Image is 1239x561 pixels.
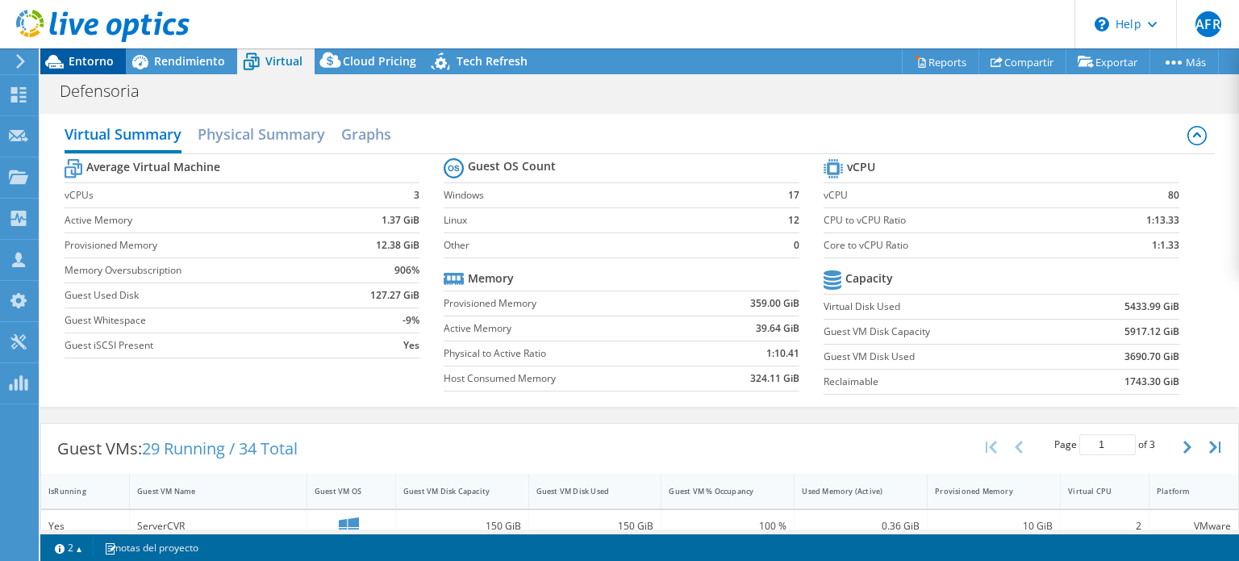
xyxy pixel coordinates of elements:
[41,424,314,474] div: Guest VMs:
[1149,49,1219,74] a: Más
[824,324,1064,340] label: Guest VM Disk Capacity
[341,118,391,150] h2: Graphs
[756,320,799,337] b: 39.64 GiB
[65,312,335,329] label: Guest Whitespace
[1124,299,1179,315] b: 5433.99 GiB
[824,187,1086,203] label: vCPU
[444,345,696,362] label: Physical to Active Ratio
[824,212,1086,228] label: CPU to vCPU Ratio
[788,187,799,203] b: 17
[902,49,979,74] a: Reports
[1168,187,1179,203] b: 80
[935,486,1033,496] div: Provisioned Memory
[468,270,514,287] b: Memory
[444,295,696,312] label: Provisioned Memory
[370,287,419,304] b: 127.27 GiB
[65,237,335,253] label: Provisioned Memory
[44,538,94,558] a: 2
[1146,212,1179,228] b: 1:13.33
[536,486,635,496] div: Guest VM Disk Used
[536,517,654,535] div: 150 GiB
[142,437,298,459] span: 29 Running / 34 Total
[794,237,799,253] b: 0
[93,538,210,558] a: notas del proyecto
[978,49,1066,74] a: Compartir
[137,517,299,535] div: ServerCVR
[48,486,102,496] div: IsRunning
[1157,486,1212,496] div: Platform
[750,371,799,387] b: 324.11 GiB
[403,312,419,329] b: -9%
[265,53,302,69] span: Virtual
[69,53,114,69] span: Entorno
[444,371,696,387] label: Host Consumed Memory
[1195,11,1221,37] span: AFR
[343,53,416,69] span: Cloud Pricing
[65,262,335,278] label: Memory Oversubscription
[468,158,556,174] b: Guest OS Count
[137,486,280,496] div: Guest VM Name
[802,517,920,535] div: 0.36 GiB
[845,270,893,287] b: Capacity
[1066,49,1150,74] a: Exportar
[376,237,419,253] b: 12.38 GiB
[1054,434,1155,455] span: Page of
[198,118,325,150] h2: Physical Summary
[847,159,875,175] b: vCPU
[669,486,767,496] div: Guest VM % Occupancy
[824,349,1064,365] label: Guest VM Disk Used
[444,212,766,228] label: Linux
[1152,237,1179,253] b: 1:1.33
[457,53,528,69] span: Tech Refresh
[669,517,786,535] div: 100 %
[315,486,369,496] div: Guest VM OS
[750,295,799,312] b: 359.00 GiB
[788,212,799,228] b: 12
[382,212,419,228] b: 1.37 GiB
[766,345,799,362] b: 1:10.41
[1068,486,1122,496] div: Virtual CPU
[65,287,335,304] label: Guest Used Disk
[65,118,181,153] h2: Virtual Summary
[86,159,220,175] b: Average Virtual Machine
[65,337,335,354] label: Guest iSCSI Present
[403,517,521,535] div: 150 GiB
[394,262,419,278] b: 906%
[444,320,696,337] label: Active Memory
[52,82,165,100] h1: Defensoria
[935,517,1053,535] div: 10 GiB
[824,374,1064,390] label: Reclaimable
[48,517,122,535] div: Yes
[1068,517,1141,535] div: 2
[444,237,766,253] label: Other
[1095,17,1109,31] svg: \n
[1124,374,1179,390] b: 1743.30 GiB
[403,337,419,354] b: Yes
[1157,517,1231,535] div: VMware
[65,212,335,228] label: Active Memory
[824,237,1086,253] label: Core to vCPU Ratio
[1149,437,1155,451] span: 3
[1124,349,1179,365] b: 3690.70 GiB
[444,187,766,203] label: Windows
[824,299,1064,315] label: Virtual Disk Used
[403,486,502,496] div: Guest VM Disk Capacity
[1079,434,1136,455] input: jump to page
[1124,324,1179,340] b: 5917.12 GiB
[414,187,419,203] b: 3
[154,53,225,69] span: Rendimiento
[65,187,335,203] label: vCPUs
[802,486,900,496] div: Used Memory (Active)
